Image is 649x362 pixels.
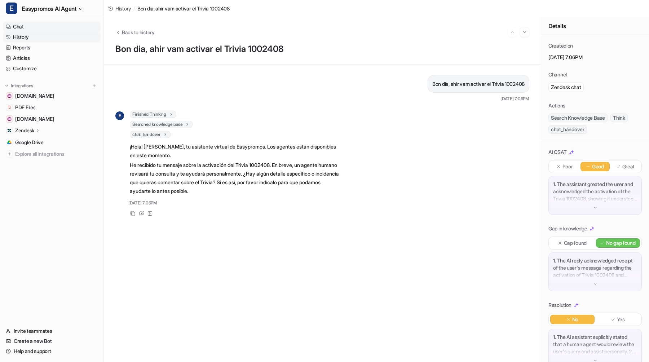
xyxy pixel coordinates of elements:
span: Searched knowledge base [130,121,193,128]
button: Go to next session [520,27,529,37]
p: No [572,316,578,323]
img: Google Drive [7,140,12,145]
a: Invite teammates [3,326,101,336]
p: Zendesk [15,127,34,134]
a: easypromos-apiref.redoc.ly[DOMAIN_NAME] [3,91,101,101]
span: / [133,5,135,12]
img: PDF Files [7,105,12,110]
p: Integrations [11,83,33,89]
p: Gap in knowledge [548,225,587,232]
img: Next session [522,29,527,35]
p: Gap found [564,239,587,247]
a: Chat [3,22,101,32]
a: Explore all integrations [3,149,101,159]
a: History [108,5,131,12]
a: PDF FilesPDF Files [3,102,101,112]
span: E [115,111,124,120]
span: [DOMAIN_NAME] [15,115,54,123]
span: PDF Files [15,104,35,111]
img: www.easypromosapp.com [7,117,12,121]
img: expand menu [4,83,9,88]
img: explore all integrations [6,150,13,158]
span: Back to history [122,28,155,36]
p: AI CSAT [548,149,567,156]
span: Finished Thinking [130,111,176,118]
p: Yes [617,316,625,323]
a: www.easypromosapp.com[DOMAIN_NAME] [3,114,101,124]
span: Search Knowledge Base [548,114,608,122]
span: [DATE] 7:06PM [500,96,529,102]
div: Details [541,17,649,35]
img: down-arrow [593,205,598,210]
a: Help and support [3,346,101,356]
p: Poor [562,163,573,170]
img: down-arrow [593,282,598,287]
p: 1. The assistant greeted the user and acknowledged the activation of the Trivia 1002408, showing ... [553,181,637,202]
a: Customize [3,63,101,74]
button: Back to history [115,28,155,36]
span: [DOMAIN_NAME] [15,92,54,100]
span: chat_handover [548,125,587,134]
p: Good [592,163,604,170]
img: Previous session [510,29,515,35]
p: Created on [548,42,573,49]
a: Create a new Bot [3,336,101,346]
p: 1. The AI reply acknowledged receipt of the user's message regarding the activation of Trivia 100... [553,257,637,279]
button: Go to previous session [508,27,517,37]
p: Great [622,163,635,170]
p: Actions [548,102,565,109]
span: History [115,5,131,12]
p: Bon dia, ahir vam activar el Trivia 1002408 [432,80,525,88]
a: Google DriveGoogle Drive [3,137,101,147]
img: Zendesk [7,128,12,133]
img: menu_add.svg [92,83,97,88]
p: Zendesk chat [551,84,581,91]
p: Channel [548,71,567,78]
a: Articles [3,53,101,63]
img: easypromos-apiref.redoc.ly [7,94,12,98]
span: Google Drive [15,139,44,146]
p: No gap found [606,239,636,247]
span: E [6,3,17,14]
h1: Bon dia, ahir vam activar el Trivia 1002408 [115,44,529,54]
span: Bon dia, ahir vam activar el Trivia 1002408 [137,5,230,12]
span: Easypromos AI Agent [22,4,76,14]
span: Think [610,114,628,122]
span: Explore all integrations [15,148,98,160]
p: He recibido tu mensaje sobre la activación del Trivia 1002408. En breve, un agente humano revisar... [130,161,341,195]
p: ¡Hola! [PERSON_NAME], tu asistente virtual de Easypromos. Los agentes están disponibles en este m... [130,142,341,160]
a: Reports [3,43,101,53]
span: [DATE] 7:06PM [128,200,157,206]
span: chat_handover [130,131,171,138]
a: History [3,32,101,42]
p: 1. The AI assistant explicitly stated that a human agent would review the user's query and assist... [553,334,637,355]
button: Integrations [3,82,35,89]
p: [DATE] 7:06PM [548,54,642,61]
p: Resolution [548,301,571,309]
